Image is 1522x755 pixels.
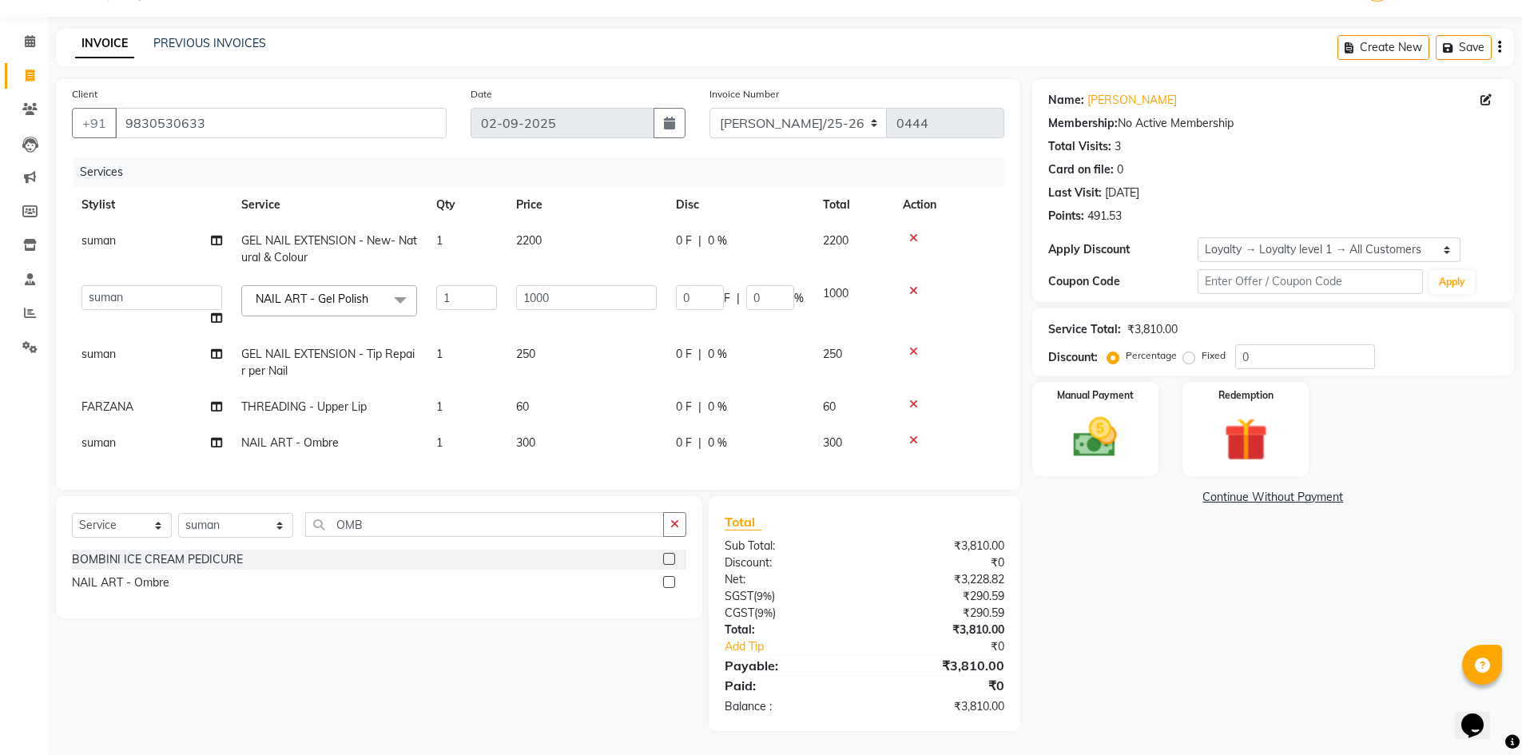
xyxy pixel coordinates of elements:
[1218,388,1274,403] label: Redemption
[1048,273,1198,290] div: Coupon Code
[256,292,368,306] span: NAIL ART - Gel Polish
[823,399,836,414] span: 60
[757,606,773,619] span: 9%
[757,590,772,602] span: 9%
[1048,115,1118,132] div: Membership:
[241,233,417,264] span: GEL NAIL EXTENSION - New- Natural & Colour
[436,233,443,248] span: 1
[713,622,864,638] div: Total:
[507,187,666,223] th: Price
[1048,185,1102,201] div: Last Visit:
[713,571,864,588] div: Net:
[698,435,701,451] span: |
[74,157,1016,187] div: Services
[75,30,134,58] a: INVOICE
[864,554,1016,571] div: ₹0
[1048,92,1084,109] div: Name:
[241,399,367,414] span: THREADING - Upper Lip
[436,399,443,414] span: 1
[427,187,507,223] th: Qty
[241,347,415,378] span: GEL NAIL EXTENSION - Tip Repair per Nail
[713,638,889,655] a: Add Tip
[813,187,893,223] th: Total
[516,347,535,361] span: 250
[1126,348,1177,363] label: Percentage
[713,698,864,715] div: Balance :
[1048,241,1198,258] div: Apply Discount
[725,514,761,530] span: Total
[698,232,701,249] span: |
[1455,691,1506,739] iframe: chat widget
[713,605,864,622] div: ( )
[724,290,730,307] span: F
[81,233,116,248] span: suman
[713,676,864,695] div: Paid:
[153,36,266,50] a: PREVIOUS INVOICES
[676,232,692,249] span: 0 F
[72,108,117,138] button: +91
[794,290,804,307] span: %
[1087,92,1177,109] a: [PERSON_NAME]
[72,551,243,568] div: BOMBINI ICE CREAM PEDICURE
[72,187,232,223] th: Stylist
[1087,208,1122,225] div: 491.53
[864,588,1016,605] div: ₹290.59
[708,399,727,415] span: 0 %
[864,698,1016,715] div: ₹3,810.00
[823,435,842,450] span: 300
[709,87,779,101] label: Invoice Number
[1202,348,1226,363] label: Fixed
[864,622,1016,638] div: ₹3,810.00
[1436,35,1492,60] button: Save
[1048,161,1114,178] div: Card on file:
[708,435,727,451] span: 0 %
[516,399,529,414] span: 60
[676,399,692,415] span: 0 F
[72,574,169,591] div: NAIL ART - Ombre
[666,187,813,223] th: Disc
[436,347,443,361] span: 1
[516,435,535,450] span: 300
[1057,388,1134,403] label: Manual Payment
[713,554,864,571] div: Discount:
[241,435,339,450] span: NAIL ART - Ombre
[232,187,427,223] th: Service
[1429,270,1475,294] button: Apply
[890,638,1016,655] div: ₹0
[1048,115,1498,132] div: No Active Membership
[1048,208,1084,225] div: Points:
[708,232,727,249] span: 0 %
[864,538,1016,554] div: ₹3,810.00
[823,286,848,300] span: 1000
[1198,269,1423,294] input: Enter Offer / Coupon Code
[698,346,701,363] span: |
[713,588,864,605] div: ( )
[864,571,1016,588] div: ₹3,228.82
[1059,412,1131,463] img: _cash.svg
[698,399,701,415] span: |
[436,435,443,450] span: 1
[713,538,864,554] div: Sub Total:
[725,606,754,620] span: CGST
[81,347,116,361] span: suman
[1105,185,1139,201] div: [DATE]
[1337,35,1429,60] button: Create New
[516,233,542,248] span: 2200
[81,435,116,450] span: suman
[1048,138,1111,155] div: Total Visits:
[864,656,1016,675] div: ₹3,810.00
[1117,161,1123,178] div: 0
[305,512,664,537] input: Search or Scan
[1210,412,1282,467] img: _gift.svg
[893,187,1004,223] th: Action
[471,87,492,101] label: Date
[72,87,97,101] label: Client
[725,589,753,603] span: SGST
[823,347,842,361] span: 250
[823,233,848,248] span: 2200
[1048,321,1121,338] div: Service Total:
[81,399,133,414] span: FARZANA
[1115,138,1121,155] div: 3
[713,656,864,675] div: Payable:
[1035,489,1511,506] a: Continue Without Payment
